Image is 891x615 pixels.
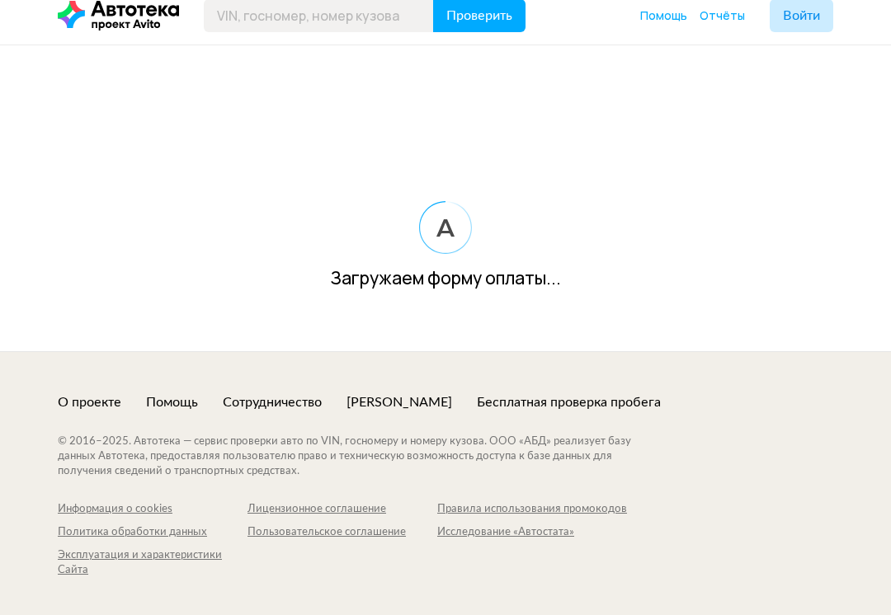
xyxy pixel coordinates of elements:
[146,393,198,411] a: Помощь
[700,7,745,24] a: Отчёты
[446,9,512,22] span: Проверить
[223,393,322,411] a: Сотрудничество
[58,393,121,411] a: О проекте
[58,270,833,285] div: Загружаем форму оплаты...
[346,393,452,411] a: [PERSON_NAME]
[437,502,627,517] a: Правила использования промокодов
[247,525,437,540] a: Пользовательское соглашение
[58,548,247,578] a: Эксплуатация и характеристики Сайта
[437,525,627,540] a: Исследование «Автостата»
[58,525,247,540] a: Политика обработки данных
[247,502,437,517] a: Лицензионное соглашение
[477,393,661,411] a: Бесплатная проверка пробега
[783,9,820,22] span: Войти
[700,7,745,23] span: Отчёты
[58,502,247,517] a: Информация о cookies
[640,7,687,24] a: Помощь
[640,7,687,23] span: Помощь
[58,434,664,479] div: © 2016– 2025 . Автотека — сервис проверки авто по VIN, госномеру и номеру кузова. ООО «АБД» реали...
